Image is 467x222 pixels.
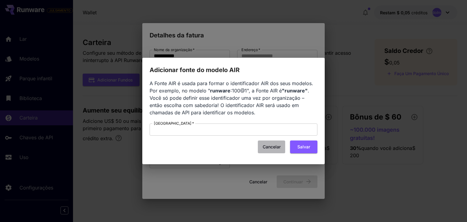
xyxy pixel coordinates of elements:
font: Cancelar [263,144,281,149]
font: A Fonte AIR é usada para formar o identificador AIR dos seus modelos. Por exemplo, no modelo " [150,80,313,94]
font: Adicionar fonte do modelo AIR [150,66,240,74]
font: [GEOGRAPHIC_DATA] [154,121,192,126]
font: Salvar [297,144,310,149]
button: Cancelar [258,140,285,153]
font: :100@1", a Fonte AIR é [230,88,282,94]
button: Salvar [290,140,317,153]
font: runware [210,88,230,94]
font: "runware" [282,88,308,94]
